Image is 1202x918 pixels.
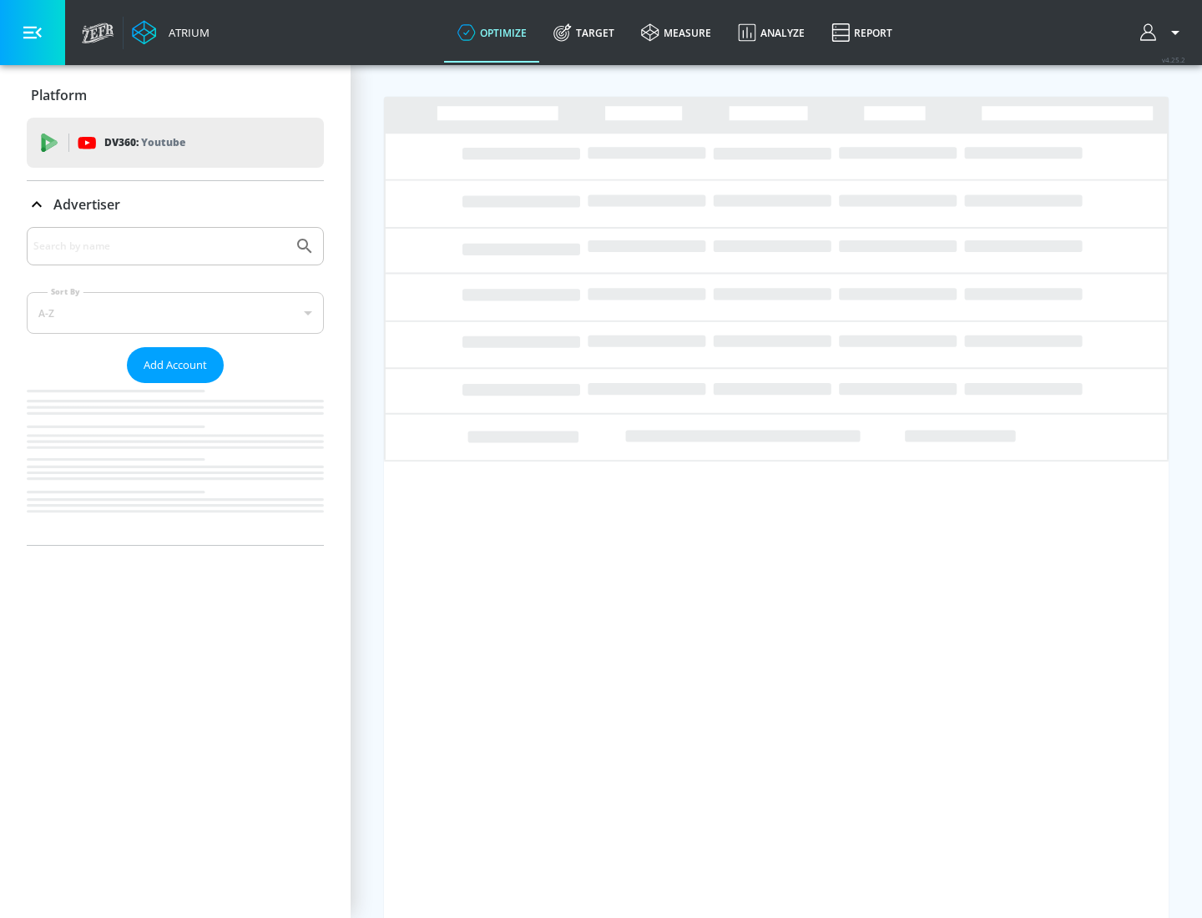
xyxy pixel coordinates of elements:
div: DV360: Youtube [27,118,324,168]
a: Analyze [725,3,818,63]
p: Youtube [141,134,185,151]
div: Advertiser [27,181,324,228]
p: Advertiser [53,195,120,214]
a: Atrium [132,20,210,45]
label: Sort By [48,286,83,297]
a: optimize [444,3,540,63]
div: A-Z [27,292,324,334]
div: Advertiser [27,227,324,545]
button: Add Account [127,347,224,383]
nav: list of Advertiser [27,383,324,545]
div: Platform [27,72,324,119]
span: Add Account [144,356,207,375]
p: Platform [31,86,87,104]
a: Target [540,3,628,63]
span: v 4.25.2 [1162,55,1185,64]
a: measure [628,3,725,63]
input: Search by name [33,235,286,257]
div: Atrium [162,25,210,40]
a: Report [818,3,906,63]
p: DV360: [104,134,185,152]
